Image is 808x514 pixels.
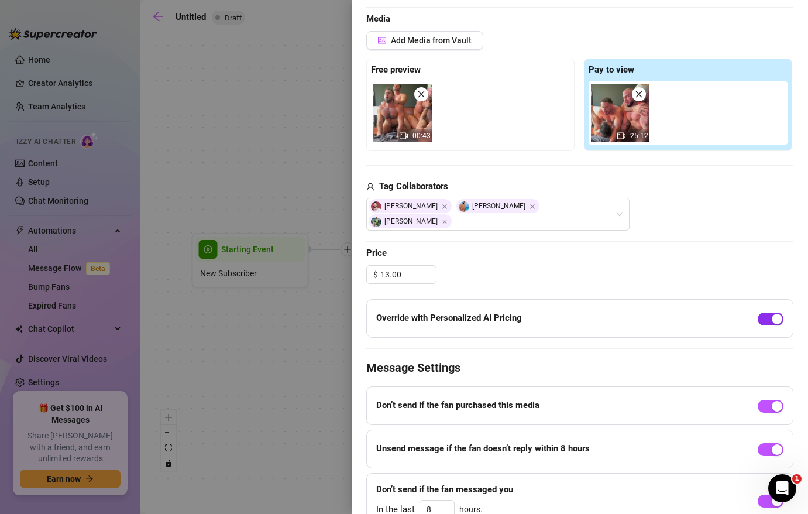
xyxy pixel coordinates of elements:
[391,36,472,45] span: Add Media from Vault
[792,474,802,484] span: 1
[378,36,386,44] span: picture
[366,31,483,50] button: Add Media from Vault
[376,313,522,323] strong: Override with Personalized AI Pricing
[371,217,381,227] img: avatar.jpg
[373,84,432,142] div: 00:43
[379,181,448,191] strong: Tag Collaborators
[442,204,448,210] span: Close
[376,484,513,495] strong: Don’t send if the fan messaged you
[456,199,539,213] span: [PERSON_NAME]
[591,84,649,142] img: media
[366,359,793,376] h4: Message Settings
[369,199,452,213] span: [PERSON_NAME]
[412,132,431,140] span: 00:43
[635,90,643,98] span: close
[366,13,390,24] strong: Media
[371,201,381,212] img: avatar.jpg
[591,84,649,142] div: 25:12
[459,201,469,212] img: avatar.jpg
[417,90,425,98] span: close
[376,400,539,410] strong: Don’t send if the fan purchased this media
[376,443,590,454] strong: Unsend message if the fan doesn’t reply within 8 hours
[530,204,535,210] span: Close
[617,132,625,140] span: video-camera
[373,84,432,142] img: media
[366,248,387,258] strong: Price
[380,266,436,283] input: Free
[369,214,452,228] span: [PERSON_NAME]
[630,132,648,140] span: 25:12
[768,474,796,502] iframe: Intercom live chat
[400,132,408,140] span: video-camera
[442,219,448,225] span: Close
[589,64,634,75] strong: Pay to view
[371,64,421,75] strong: Free preview
[366,180,374,194] span: user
